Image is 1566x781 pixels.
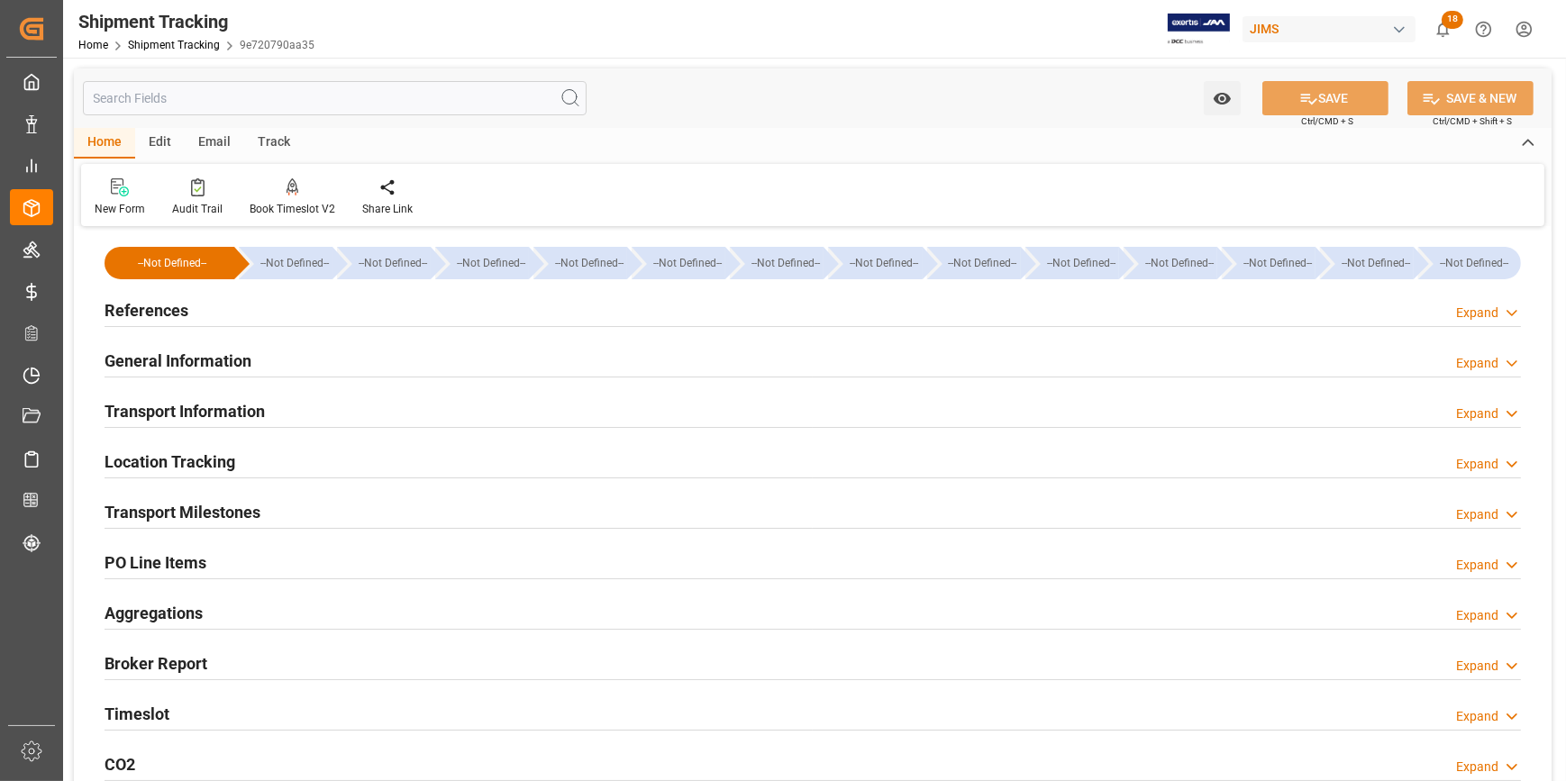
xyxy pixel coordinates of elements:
[1433,114,1512,128] span: Ctrl/CMD + Shift + S
[1240,247,1316,279] div: --Not Defined--
[105,349,251,373] h2: General Information
[1456,707,1498,726] div: Expand
[1243,12,1423,46] button: JIMS
[1436,247,1512,279] div: --Not Defined--
[355,247,431,279] div: --Not Defined--
[435,247,529,279] div: --Not Defined--
[78,39,108,51] a: Home
[945,247,1021,279] div: --Not Defined--
[105,399,265,423] h2: Transport Information
[172,201,223,217] div: Audit Trail
[95,201,145,217] div: New Form
[1338,247,1414,279] div: --Not Defined--
[1124,247,1217,279] div: --Not Defined--
[105,601,203,625] h2: Aggregations
[83,81,587,115] input: Search Fields
[105,247,234,279] div: --Not Defined--
[828,247,922,279] div: --Not Defined--
[1456,505,1498,524] div: Expand
[632,247,725,279] div: --Not Defined--
[1442,11,1463,29] span: 18
[1301,114,1353,128] span: Ctrl/CMD + S
[105,651,207,676] h2: Broker Report
[1456,657,1498,676] div: Expand
[1456,556,1498,575] div: Expand
[1456,758,1498,776] div: Expand
[1243,16,1416,42] div: JIMS
[257,247,332,279] div: --Not Defined--
[128,39,220,51] a: Shipment Tracking
[730,247,824,279] div: --Not Defined--
[105,550,206,575] h2: PO Line Items
[123,247,222,279] div: --Not Defined--
[1456,606,1498,625] div: Expand
[1320,247,1414,279] div: --Not Defined--
[1142,247,1217,279] div: --Not Defined--
[453,247,529,279] div: --Not Defined--
[551,247,627,279] div: --Not Defined--
[1222,247,1316,279] div: --Not Defined--
[846,247,922,279] div: --Not Defined--
[1262,81,1388,115] button: SAVE
[105,702,169,726] h2: Timeslot
[748,247,824,279] div: --Not Defined--
[250,201,335,217] div: Book Timeslot V2
[78,8,314,35] div: Shipment Tracking
[105,450,235,474] h2: Location Tracking
[1204,81,1241,115] button: open menu
[1463,9,1504,50] button: Help Center
[1025,247,1119,279] div: --Not Defined--
[244,128,304,159] div: Track
[1456,354,1498,373] div: Expand
[1456,404,1498,423] div: Expand
[185,128,244,159] div: Email
[533,247,627,279] div: --Not Defined--
[1423,9,1463,50] button: show 18 new notifications
[105,752,135,776] h2: CO2
[105,500,260,524] h2: Transport Milestones
[1168,14,1230,45] img: Exertis%20JAM%20-%20Email%20Logo.jpg_1722504956.jpg
[1407,81,1534,115] button: SAVE & NEW
[135,128,185,159] div: Edit
[362,201,413,217] div: Share Link
[239,247,332,279] div: --Not Defined--
[337,247,431,279] div: --Not Defined--
[650,247,725,279] div: --Not Defined--
[105,298,188,322] h2: References
[927,247,1021,279] div: --Not Defined--
[1456,304,1498,322] div: Expand
[1043,247,1119,279] div: --Not Defined--
[1418,247,1521,279] div: --Not Defined--
[74,128,135,159] div: Home
[1456,455,1498,474] div: Expand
